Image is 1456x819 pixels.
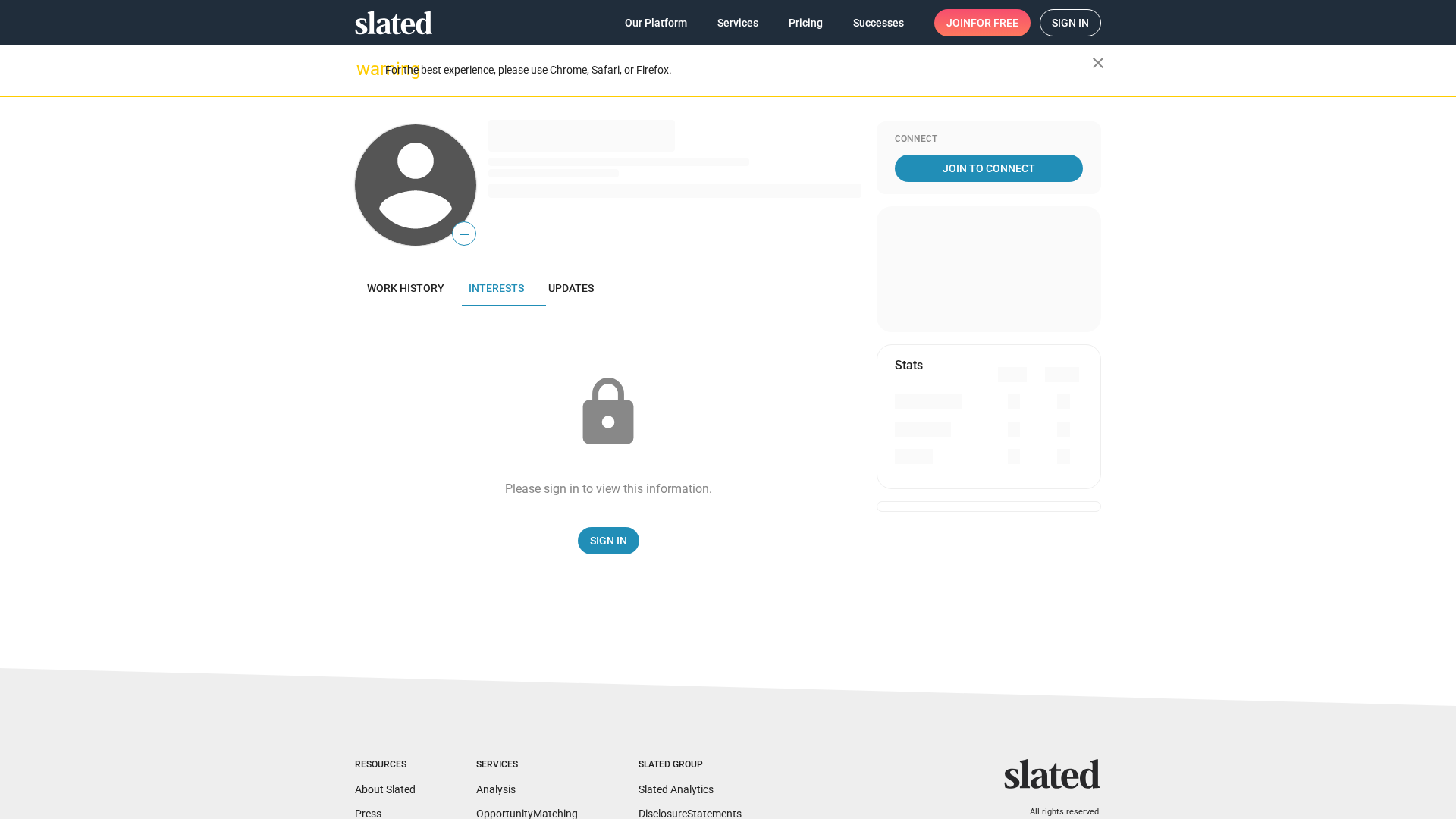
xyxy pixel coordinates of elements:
[1052,10,1089,36] span: Sign in
[355,270,457,306] a: Work history
[625,9,687,36] span: Our Platform
[841,9,916,36] a: Successes
[476,783,516,795] a: Analysis
[789,9,823,36] span: Pricing
[355,759,416,771] div: Resources
[453,224,475,244] span: —
[367,282,444,294] span: Work history
[356,60,375,78] mat-icon: warning
[934,9,1031,36] a: Joinfor free
[476,759,578,771] div: Services
[570,375,646,450] mat-icon: lock
[639,759,742,771] div: Slated Group
[895,357,923,373] mat-card-title: Stats
[971,9,1018,36] span: for free
[548,282,594,294] span: Updates
[505,481,712,497] div: Please sign in to view this information.
[355,783,416,795] a: About Slated
[853,9,904,36] span: Successes
[777,9,835,36] a: Pricing
[578,527,639,554] a: Sign In
[705,9,770,36] a: Services
[1089,54,1107,72] mat-icon: close
[639,783,714,795] a: Slated Analytics
[717,9,758,36] span: Services
[895,155,1083,182] a: Join To Connect
[536,270,606,306] a: Updates
[946,9,1018,36] span: Join
[613,9,699,36] a: Our Platform
[457,270,536,306] a: Interests
[895,133,1083,146] div: Connect
[469,282,524,294] span: Interests
[590,527,627,554] span: Sign In
[898,155,1080,182] span: Join To Connect
[1040,9,1101,36] a: Sign in
[385,60,1092,80] div: For the best experience, please use Chrome, Safari, or Firefox.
